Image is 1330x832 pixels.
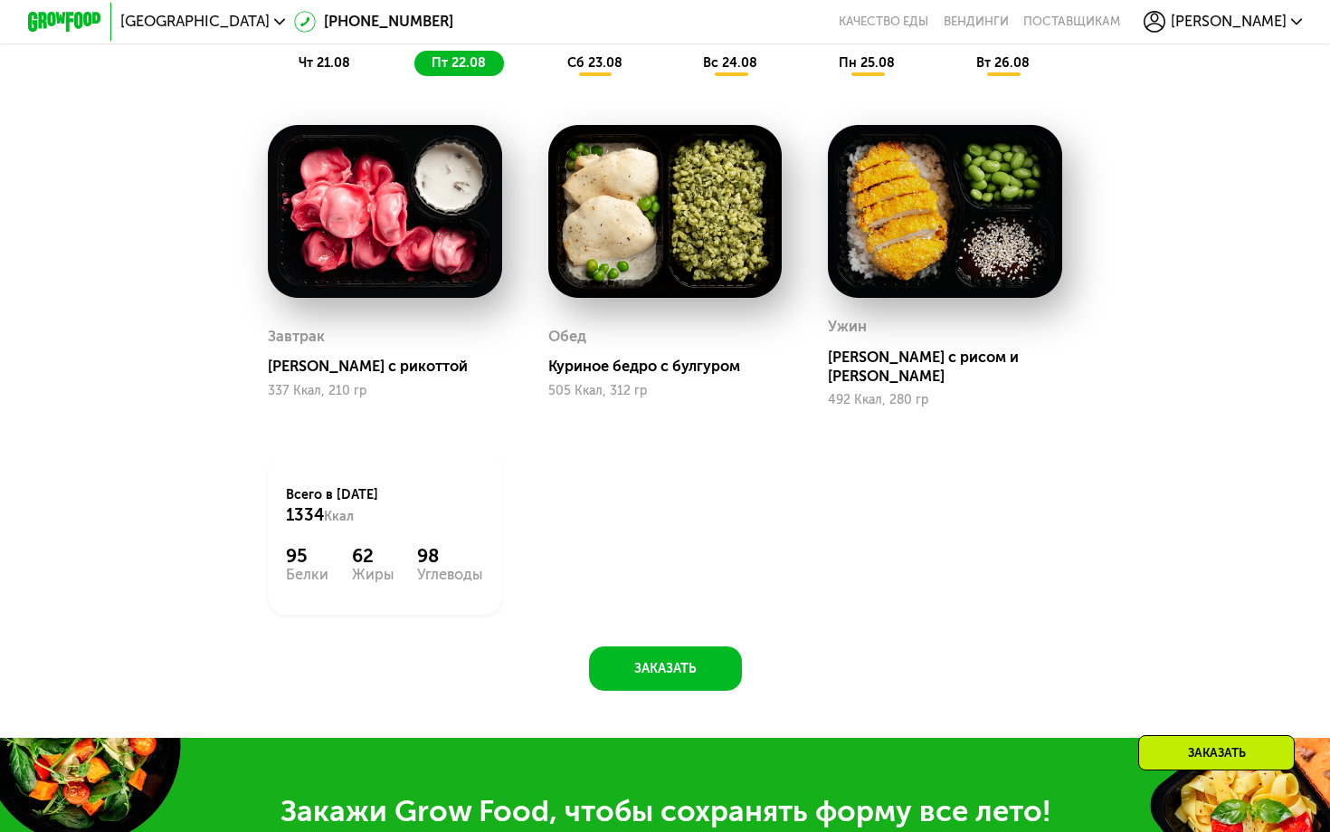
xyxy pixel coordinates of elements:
[1171,14,1287,29] span: [PERSON_NAME]
[286,545,328,568] div: 95
[268,384,502,398] div: 337 Ккал, 210 гр
[548,358,797,376] div: Куриное бедро с булгуром
[417,545,483,568] div: 98
[286,568,328,582] div: Белки
[548,384,783,398] div: 505 Ккал, 312 гр
[120,14,270,29] span: [GEOGRAPHIC_DATA]
[432,55,486,71] span: пт 22.08
[286,505,324,525] span: 1334
[352,545,394,568] div: 62
[294,11,453,33] a: [PHONE_NUMBER]
[944,14,1009,29] a: Вендинги
[1138,735,1295,770] div: Заказать
[1023,14,1120,29] div: поставщикам
[268,358,517,376] div: [PERSON_NAME] с рикоттой
[828,393,1062,407] div: 492 Ккал, 280 гр
[417,568,483,582] div: Углеводы
[839,55,895,71] span: пн 25.08
[268,323,325,351] div: Завтрак
[976,55,1030,71] span: вт 26.08
[324,509,354,524] span: Ккал
[828,313,867,341] div: Ужин
[839,14,928,29] a: Качество еды
[299,55,350,71] span: чт 21.08
[286,486,483,527] div: Всего в [DATE]
[352,568,394,582] div: Жиры
[567,55,622,71] span: сб 23.08
[548,323,586,351] div: Обед
[703,55,757,71] span: вс 24.08
[589,646,742,691] button: Заказать
[828,349,1077,386] div: [PERSON_NAME] с рисом и [PERSON_NAME]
